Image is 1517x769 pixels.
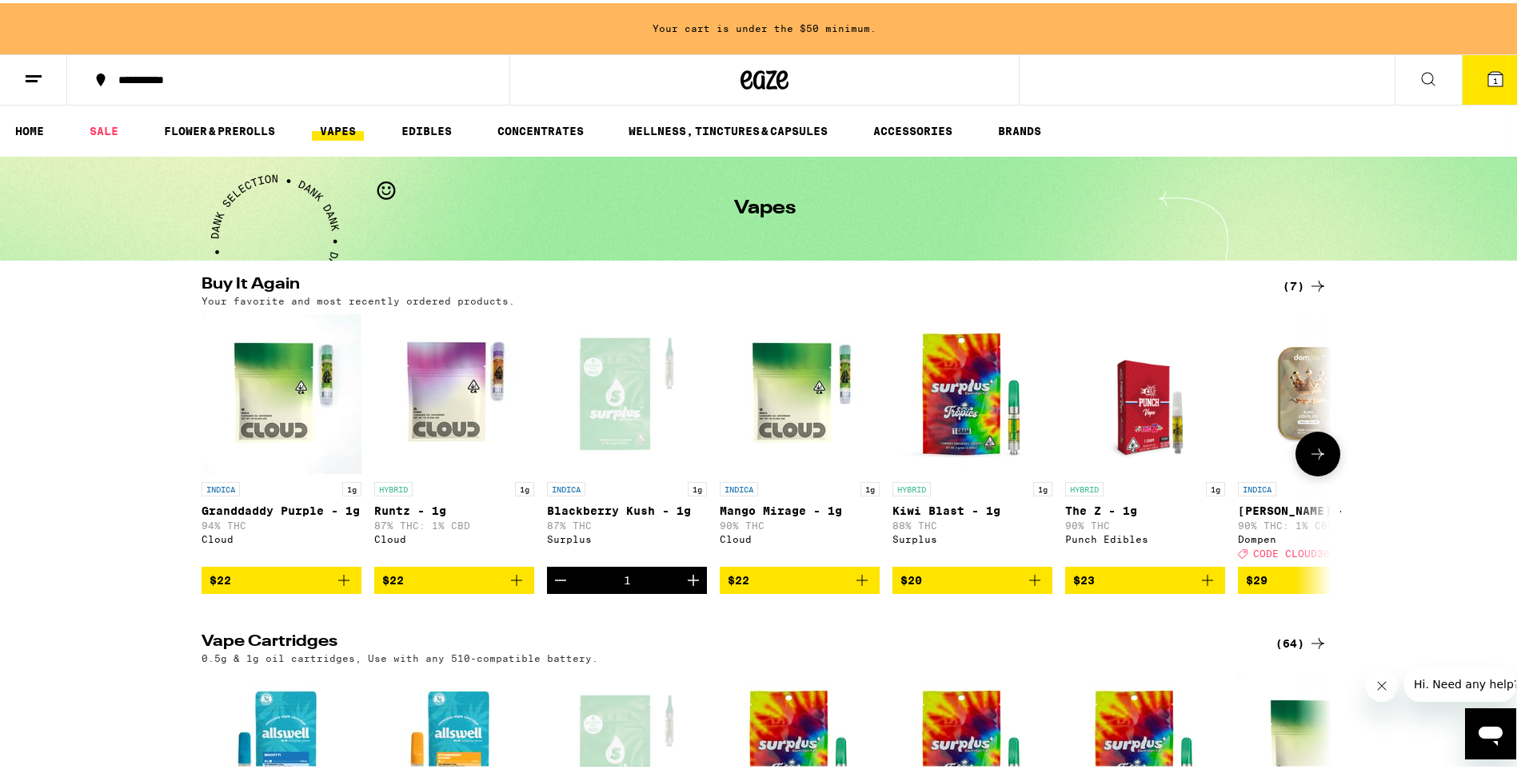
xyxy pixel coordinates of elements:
p: 1g [515,479,534,493]
p: 94% THC [202,517,361,528]
p: Mango Mirage - 1g [720,501,880,514]
p: 88% THC [892,517,1052,528]
p: 90% THC [720,517,880,528]
span: $29 [1246,571,1267,584]
a: Open page for Runtz - 1g from Cloud [374,311,534,564]
p: Kiwi Blast - 1g [892,501,1052,514]
p: INDICA [720,479,758,493]
a: WELLNESS, TINCTURES & CAPSULES [621,118,836,137]
p: HYBRID [1065,479,1104,493]
a: BRANDS [990,118,1049,137]
button: Increment [680,564,707,591]
div: Surplus [892,531,1052,541]
span: $23 [1073,571,1095,584]
h1: Vapes [734,196,796,215]
p: Your favorite and most recently ordered products. [202,293,515,303]
p: 1g [1206,479,1225,493]
span: $22 [210,571,231,584]
img: Dompen - King Louis XIII - 1g [1238,311,1398,471]
p: 1g [688,479,707,493]
a: Open page for Granddaddy Purple - 1g from Cloud [202,311,361,564]
span: $22 [728,571,749,584]
button: Add to bag [374,564,534,591]
p: 1g [342,479,361,493]
img: Cloud - Granddaddy Purple - 1g [202,311,361,471]
a: Open page for King Louis XIII - 1g from Dompen [1238,311,1398,564]
a: HOME [7,118,52,137]
p: HYBRID [892,479,931,493]
span: Hi. Need any help? [10,11,115,24]
img: Surplus - Kiwi Blast - 1g [892,311,1052,471]
button: Decrement [547,564,574,591]
div: Cloud [374,531,534,541]
div: 1 [624,571,631,584]
a: Open page for The Z - 1g from Punch Edibles [1065,311,1225,564]
p: 1g [860,479,880,493]
div: Cloud [202,531,361,541]
div: Dompen [1238,531,1398,541]
img: Cloud - Mango Mirage - 1g [720,311,880,471]
h2: Buy It Again [202,273,1249,293]
a: SALE [82,118,126,137]
div: Cloud [720,531,880,541]
h2: Vape Cartridges [202,631,1249,650]
span: 1 [1493,73,1498,82]
p: 90% THC: 1% CBD [1238,517,1398,528]
span: $20 [900,571,922,584]
iframe: Close message [1366,667,1398,699]
p: 87% THC [547,517,707,528]
a: CONCENTRATES [489,118,592,137]
p: INDICA [202,479,240,493]
p: Blackberry Kush - 1g [547,501,707,514]
p: The Z - 1g [1065,501,1225,514]
button: Add to bag [720,564,880,591]
a: EDIBLES [393,118,460,137]
iframe: Message from company [1404,663,1516,699]
a: (7) [1283,273,1327,293]
p: 90% THC [1065,517,1225,528]
p: HYBRID [374,479,413,493]
p: 1g [1033,479,1052,493]
p: [PERSON_NAME] - 1g [1238,501,1398,514]
p: 87% THC: 1% CBD [374,517,534,528]
button: Add to bag [202,564,361,591]
button: Add to bag [892,564,1052,591]
a: FLOWER & PREROLLS [156,118,283,137]
button: Add to bag [1238,564,1398,591]
img: Cloud - Runtz - 1g [374,311,534,471]
a: VAPES [312,118,364,137]
a: Open page for Blackberry Kush - 1g from Surplus [547,311,707,564]
a: Open page for Mango Mirage - 1g from Cloud [720,311,880,564]
div: Punch Edibles [1065,531,1225,541]
p: 0.5g & 1g oil cartridges, Use with any 510-compatible battery. [202,650,598,660]
iframe: Button to launch messaging window [1465,705,1516,756]
span: $22 [382,571,404,584]
div: Surplus [547,531,707,541]
a: (64) [1275,631,1327,650]
a: Open page for Kiwi Blast - 1g from Surplus [892,311,1052,564]
span: CODE CLOUD30 [1253,545,1330,556]
p: Runtz - 1g [374,501,534,514]
p: Granddaddy Purple - 1g [202,501,361,514]
a: ACCESSORIES [865,118,960,137]
p: INDICA [547,479,585,493]
p: INDICA [1238,479,1276,493]
img: Punch Edibles - The Z - 1g [1083,311,1207,471]
button: Add to bag [1065,564,1225,591]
